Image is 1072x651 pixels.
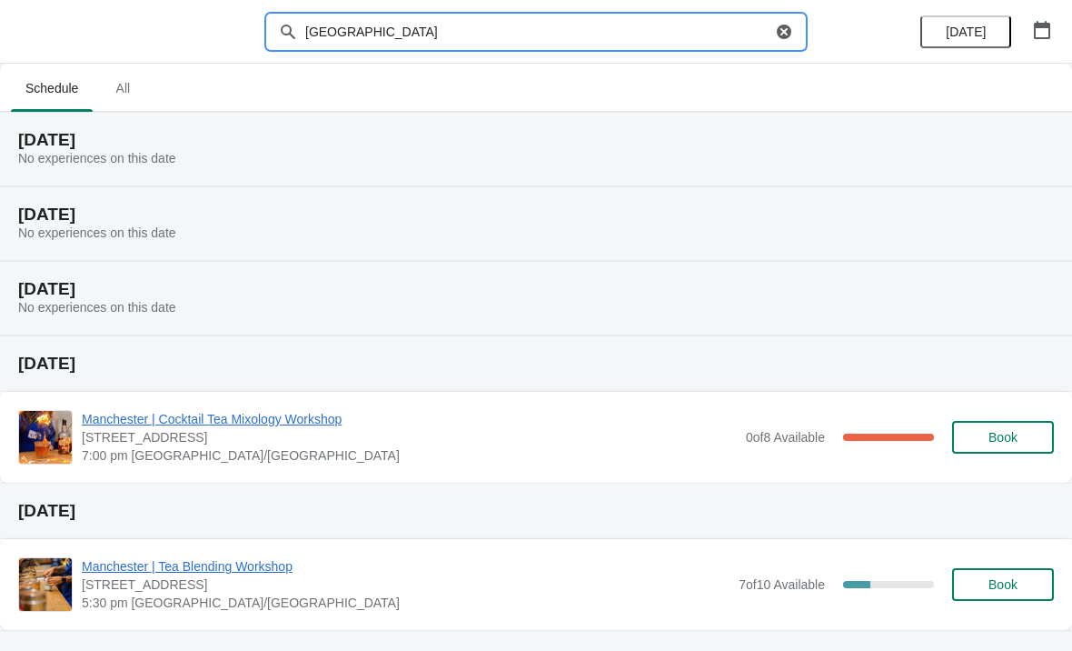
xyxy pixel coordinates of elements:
button: Book [952,421,1054,454]
span: [DATE] [946,25,986,39]
span: Manchester | Cocktail Tea Mixology Workshop [82,410,737,428]
h2: [DATE] [18,355,1054,373]
span: 5:30 pm [GEOGRAPHIC_DATA]/[GEOGRAPHIC_DATA] [82,594,730,612]
img: Manchester | Tea Blending Workshop | 57 Church St, Manchester, M4 1PD | 5:30 pm Europe/London [19,558,72,611]
span: No experiences on this date [18,225,176,240]
h2: [DATE] [18,280,1054,298]
span: Book [988,577,1017,592]
button: Book [952,568,1054,601]
input: Search [304,15,771,48]
h2: [DATE] [18,502,1054,520]
span: [STREET_ADDRESS] [82,428,737,446]
span: No experiences on this date [18,300,176,315]
span: 7 of 10 Available [739,577,825,592]
span: Schedule [11,72,93,105]
span: No experiences on this date [18,151,176,165]
span: Manchester | Tea Blending Workshop [82,557,730,576]
span: 7:00 pm [GEOGRAPHIC_DATA]/[GEOGRAPHIC_DATA] [82,446,737,465]
button: [DATE] [920,15,1011,48]
span: 0 of 8 Available [746,430,825,445]
span: All [100,72,145,105]
h2: [DATE] [18,205,1054,224]
span: Book [988,430,1017,445]
button: Clear [775,23,793,41]
h2: [DATE] [18,131,1054,149]
img: Manchester | Cocktail Tea Mixology Workshop | 57 Church Street, Manchester M4 1PD, UK | 7:00 pm E... [19,411,72,464]
span: [STREET_ADDRESS] [82,576,730,594]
